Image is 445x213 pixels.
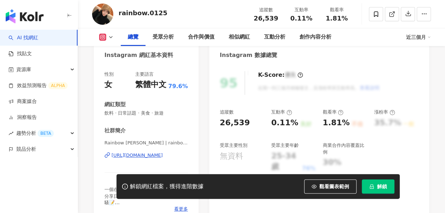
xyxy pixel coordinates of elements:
a: 商案媒合 [8,98,37,105]
div: 互動率 [271,109,292,115]
div: 互動率 [288,6,315,13]
div: 無資料 [220,151,243,162]
span: 26,539 [253,15,278,22]
span: 0.11% [290,15,312,22]
a: searchAI 找網紅 [8,34,38,41]
img: logo [6,9,44,23]
div: 觀看率 [323,109,343,115]
div: 女 [104,79,112,90]
a: 洞察報告 [8,114,37,121]
div: 主要語言 [135,71,154,77]
img: KOL Avatar [92,4,113,25]
div: 性別 [104,71,114,77]
div: 受眾主要年齡 [271,142,299,149]
button: 觀看圖表範例 [304,179,356,194]
div: 1.81% [323,117,349,128]
a: 效益預測報告ALPHA [8,82,68,89]
span: Rainbow [PERSON_NAME] | rainbow.0125 [104,140,188,146]
span: 解鎖 [377,184,387,189]
div: 合作與價值 [188,33,215,41]
div: 追蹤數 [252,6,279,13]
div: 受眾主要性別 [220,142,247,149]
div: 觀看率 [323,6,350,13]
span: 競品分析 [16,141,36,157]
span: 觀看圖表範例 [319,184,349,189]
div: Instagram 數據總覽 [220,51,277,59]
div: 社群簡介 [104,127,126,134]
div: 解鎖網紅檔案，獲得進階數據 [130,183,204,190]
div: 26,539 [220,117,250,128]
div: 互動分析 [264,33,285,41]
div: rainbow.0125 [119,8,167,17]
div: 總覽 [128,33,138,41]
div: 0.11% [271,117,298,128]
span: lock [369,184,374,189]
div: 創作內容分析 [299,33,331,41]
span: 趨勢分析 [16,125,54,141]
div: 近三個月 [406,31,431,43]
div: Instagram 網紅基本資料 [104,51,173,59]
div: 漲粉率 [374,109,395,115]
a: [URL][DOMAIN_NAME] [104,152,188,159]
div: BETA [38,130,54,137]
div: 相似網紅 [229,33,250,41]
a: 找貼文 [8,50,32,57]
div: 繁體中文 [135,79,166,90]
div: 追蹤數 [220,109,234,115]
span: 1.81% [326,15,348,22]
span: 看更多 [174,206,188,212]
button: 解鎖 [362,179,394,194]
div: 商業合作內容覆蓋比例 [323,142,367,155]
span: 79.6% [168,82,188,90]
div: K-Score : [258,71,303,79]
div: 網紅類型 [104,101,126,108]
div: [URL][DOMAIN_NAME] [112,152,163,159]
span: rise [8,131,13,136]
div: 受眾分析 [153,33,174,41]
span: 資源庫 [16,62,31,77]
span: 飲料 · 日常話題 · 美食 · 旅遊 [104,110,188,116]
